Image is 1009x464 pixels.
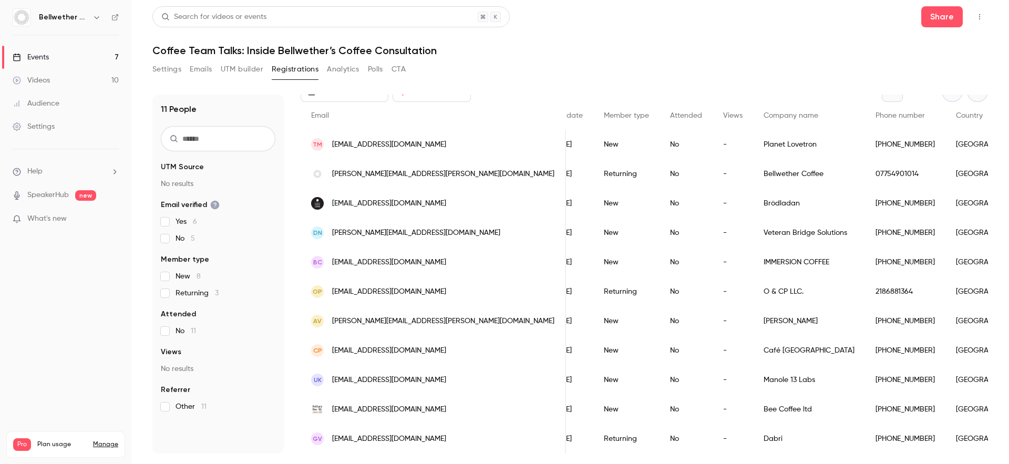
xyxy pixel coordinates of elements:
[764,112,818,119] span: Company name
[161,179,275,189] p: No results
[27,213,67,224] span: What's new
[161,200,220,210] span: Email verified
[332,169,554,180] span: [PERSON_NAME][EMAIL_ADDRESS][PERSON_NAME][DOMAIN_NAME]
[713,189,753,218] div: -
[152,61,181,78] button: Settings
[540,336,593,365] div: [DATE]
[865,365,945,395] div: [PHONE_NUMBER]
[176,401,207,412] span: Other
[660,248,713,277] div: No
[368,61,383,78] button: Polls
[93,440,118,449] a: Manage
[176,233,195,244] span: No
[313,316,322,326] span: AV
[332,434,446,445] span: [EMAIL_ADDRESS][DOMAIN_NAME]
[313,257,322,267] span: BC
[313,140,322,149] span: TM
[660,159,713,189] div: No
[865,424,945,453] div: [PHONE_NUMBER]
[161,254,209,265] span: Member type
[215,290,219,297] span: 3
[753,365,865,395] div: Manole 13 Labs
[311,403,324,416] img: solitarybeecoffee.com
[332,345,446,356] span: [EMAIL_ADDRESS][DOMAIN_NAME]
[713,306,753,336] div: -
[593,159,660,189] div: Returning
[713,277,753,306] div: -
[865,248,945,277] div: [PHONE_NUMBER]
[753,189,865,218] div: Brödladan
[753,159,865,189] div: Bellwether Coffee
[540,365,593,395] div: [DATE]
[540,306,593,336] div: [DATE]
[723,112,743,119] span: Views
[956,112,983,119] span: Country
[201,403,207,410] span: 11
[13,98,59,109] div: Audience
[660,424,713,453] div: No
[13,75,50,86] div: Videos
[161,309,196,319] span: Attended
[161,103,197,116] h1: 11 People
[161,347,181,357] span: Views
[753,424,865,453] div: Dabri
[593,277,660,306] div: Returning
[332,404,446,415] span: [EMAIL_ADDRESS][DOMAIN_NAME]
[713,424,753,453] div: -
[327,61,359,78] button: Analytics
[660,336,713,365] div: No
[311,197,324,210] img: brodladan.com
[540,218,593,248] div: [DATE]
[865,130,945,159] div: [PHONE_NUMBER]
[593,218,660,248] div: New
[753,130,865,159] div: Planet Lovetron
[332,316,554,327] span: [PERSON_NAME][EMAIL_ADDRESS][PERSON_NAME][DOMAIN_NAME]
[670,112,702,119] span: Attended
[272,61,318,78] button: Registrations
[190,61,212,78] button: Emails
[753,395,865,424] div: Bee Coffee ltd
[313,287,322,296] span: OP
[176,271,201,282] span: New
[593,306,660,336] div: New
[332,286,446,297] span: [EMAIL_ADDRESS][DOMAIN_NAME]
[713,130,753,159] div: -
[593,130,660,159] div: New
[865,189,945,218] div: [PHONE_NUMBER]
[713,248,753,277] div: -
[753,218,865,248] div: Veteran Bridge Solutions
[332,375,446,386] span: [EMAIL_ADDRESS][DOMAIN_NAME]
[865,395,945,424] div: [PHONE_NUMBER]
[540,248,593,277] div: [DATE]
[540,277,593,306] div: [DATE]
[313,346,322,355] span: CP
[713,395,753,424] div: -
[865,306,945,336] div: [PHONE_NUMBER]
[865,277,945,306] div: 2186881364
[106,214,119,224] iframe: Noticeable Trigger
[865,159,945,189] div: 07754901014
[660,277,713,306] div: No
[540,395,593,424] div: [DATE]
[13,438,31,451] span: Pro
[314,375,322,385] span: UK
[161,162,204,172] span: UTM Source
[713,218,753,248] div: -
[311,112,329,119] span: Email
[660,365,713,395] div: No
[332,139,446,150] span: [EMAIL_ADDRESS][DOMAIN_NAME]
[197,273,201,280] span: 8
[161,364,275,374] p: No results
[865,336,945,365] div: [PHONE_NUMBER]
[713,365,753,395] div: -
[27,190,69,201] a: SpeakerHub
[921,6,963,27] button: Share
[176,216,197,227] span: Yes
[660,306,713,336] div: No
[604,112,649,119] span: Member type
[660,189,713,218] div: No
[753,306,865,336] div: [PERSON_NAME]
[392,61,406,78] button: CTA
[221,61,263,78] button: UTM builder
[313,434,322,444] span: GV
